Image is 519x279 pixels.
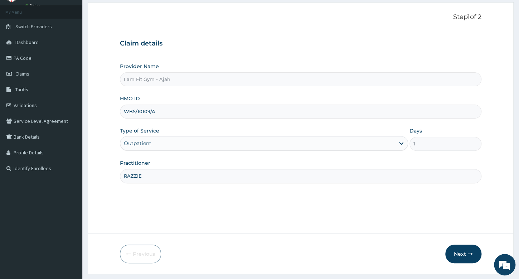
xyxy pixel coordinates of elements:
a: Online [25,3,42,8]
textarea: Type your message and hit 'Enter' [4,196,136,221]
h3: Claim details [120,40,481,48]
img: d_794563401_company_1708531726252_794563401 [13,36,29,54]
span: Switch Providers [15,23,52,30]
label: Days [409,127,422,134]
button: Next [445,245,481,263]
span: Tariffs [15,86,28,93]
div: Minimize live chat window [117,4,135,21]
label: Provider Name [120,63,159,70]
span: We're online! [42,90,99,163]
label: HMO ID [120,95,140,102]
span: Claims [15,71,29,77]
input: Enter HMO ID [120,105,481,119]
label: Practitioner [120,159,150,167]
label: Type of Service [120,127,159,134]
button: Previous [120,245,161,263]
span: Dashboard [15,39,39,45]
p: Step 1 of 2 [120,13,481,21]
div: Chat with us now [37,40,120,49]
input: Enter Name [120,169,481,183]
